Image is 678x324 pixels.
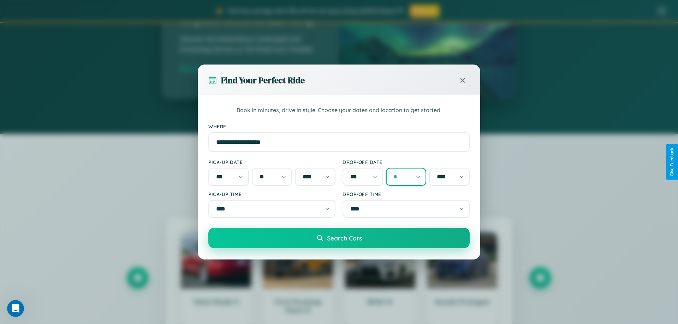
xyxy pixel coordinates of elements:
[208,191,335,197] label: Pick-up Time
[208,106,470,115] p: Book in minutes, drive in style. Choose your dates and location to get started.
[208,228,470,248] button: Search Cars
[327,234,362,242] span: Search Cars
[343,191,470,197] label: Drop-off Time
[208,123,470,129] label: Where
[221,74,305,86] h3: Find Your Perfect Ride
[343,159,470,165] label: Drop-off Date
[208,159,335,165] label: Pick-up Date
